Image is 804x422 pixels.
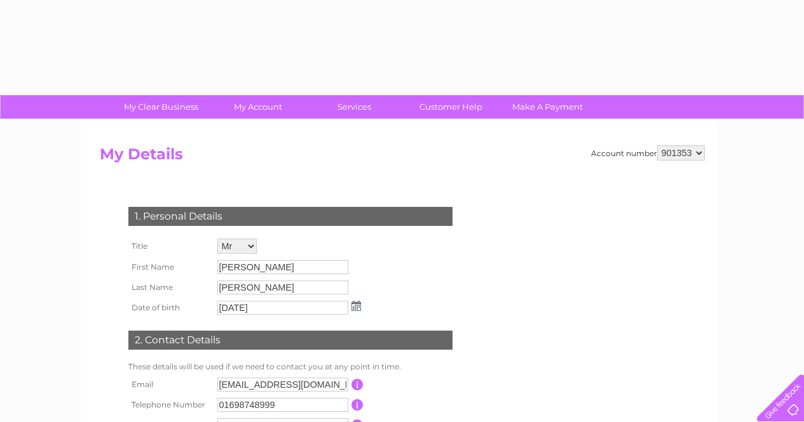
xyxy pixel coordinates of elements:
input: Information [351,399,364,411]
th: Last Name [125,277,214,298]
input: Information [351,379,364,390]
img: ... [351,301,361,311]
th: Date of birth [125,298,214,318]
div: Account number [591,145,705,161]
th: Telephone Number [125,395,214,415]
th: First Name [125,257,214,277]
a: Services [302,95,407,119]
th: Email [125,374,214,395]
div: 2. Contact Details [128,331,453,350]
th: Title [125,235,214,257]
a: Customer Help [399,95,503,119]
a: My Clear Business [109,95,214,119]
a: My Account [205,95,310,119]
div: 1. Personal Details [128,207,453,226]
h2: My Details [100,145,705,169]
td: These details will be used if we need to contact you at any point in time. [125,359,456,374]
a: Make A Payment [495,95,600,119]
